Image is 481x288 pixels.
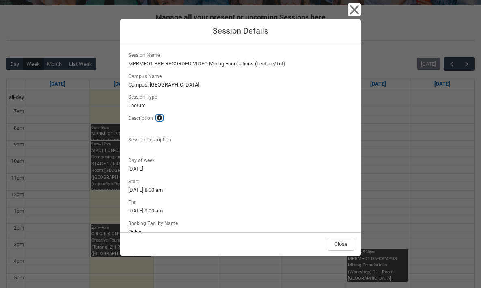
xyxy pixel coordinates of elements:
span: Session Name [128,50,163,59]
button: Close [328,238,354,251]
button: Close [348,3,361,16]
span: Session Details [213,26,268,36]
lightning-formatted-text: Online [128,228,353,236]
lightning-formatted-text: [DATE] [128,165,353,173]
lightning-formatted-text: [DATE] 9:00 am [128,207,353,215]
span: End [128,197,140,206]
span: Campus Name [128,71,165,80]
lightning-formatted-text: [DATE] 8:00 am [128,186,353,194]
lightning-formatted-text: Lecture [128,102,353,110]
span: Session Type [128,92,160,101]
lightning-formatted-text: MPRMFO1 PRE-RECORDED VIDEO Mixing Foundations (Lecture/Tut) [128,60,353,68]
span: Start [128,176,142,185]
span: Description [128,113,156,122]
span: Booking Facility Name [128,218,181,227]
lightning-formatted-text: Campus: [GEOGRAPHIC_DATA] [128,81,353,89]
span: Session Description [128,134,175,143]
span: Day of week [128,155,158,164]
